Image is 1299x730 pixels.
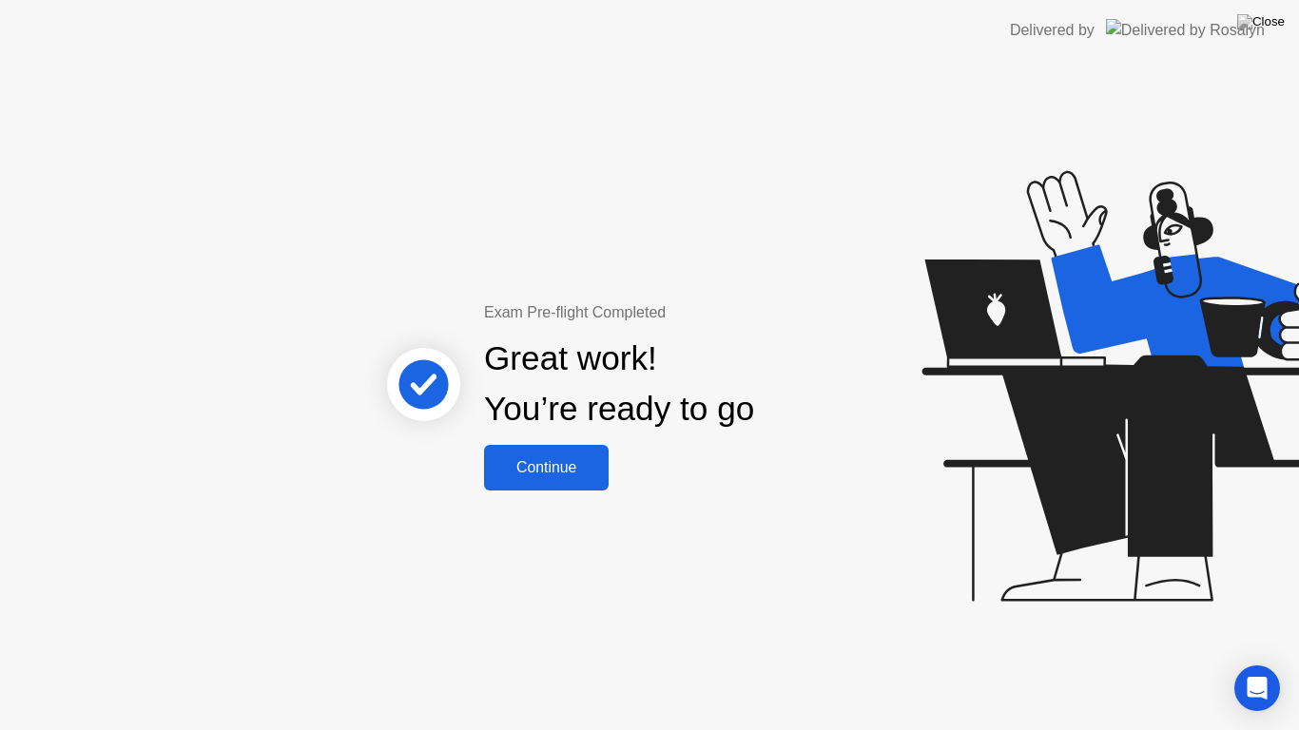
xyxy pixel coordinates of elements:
[484,301,877,324] div: Exam Pre-flight Completed
[484,445,609,490] button: Continue
[1234,665,1280,711] div: Open Intercom Messenger
[1010,19,1095,42] div: Delivered by
[1237,14,1285,29] img: Close
[490,459,603,476] div: Continue
[484,334,754,434] div: Great work! You’re ready to go
[1106,19,1265,41] img: Delivered by Rosalyn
